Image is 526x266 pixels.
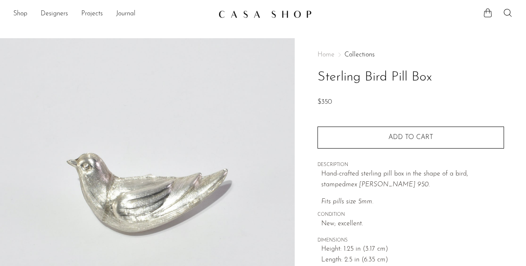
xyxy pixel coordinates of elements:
a: Collections [344,51,375,58]
span: Length: 2.5 in (6.35 cm) [321,255,504,266]
a: Projects [81,9,103,20]
span: Height: 1.25 in (3.17 cm) [321,244,504,255]
button: Add to cart [318,127,504,148]
em: Fits pills size 5mm. [321,198,373,205]
a: Shop [13,9,27,20]
a: Designers [41,9,68,20]
nav: Desktop navigation [13,7,212,21]
em: mex [PERSON_NAME] 950. [346,181,430,188]
ul: NEW HEADER MENU [13,7,212,21]
span: Home [318,51,335,58]
span: CONDITION [318,211,504,219]
nav: Breadcrumbs [318,51,504,58]
span: New; excellent. [321,219,504,229]
a: Journal [116,9,136,20]
span: DIMENSIONS [318,237,504,244]
h1: Sterling Bird Pill Box [318,67,504,88]
span: $350 [318,99,332,105]
span: DESCRIPTION [318,161,504,169]
span: Add to cart [388,134,433,141]
span: Hand-crafted sterling pill box in the shape of a bird, stamped [321,171,468,188]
